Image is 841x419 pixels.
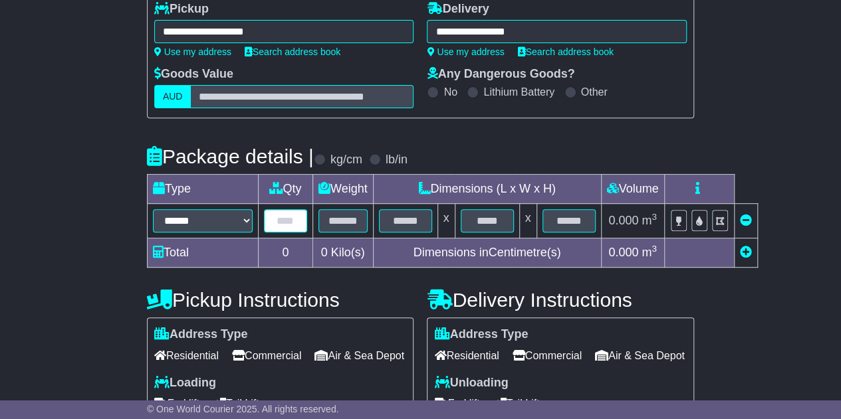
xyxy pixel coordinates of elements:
h4: Pickup Instructions [147,289,414,311]
span: Air & Sea Depot [314,345,404,366]
span: Air & Sea Depot [595,345,685,366]
span: m [642,214,657,227]
a: Use my address [154,46,231,57]
span: 0 [321,246,328,259]
span: © One World Courier 2025. All rights reserved. [147,404,339,414]
label: No [443,86,457,98]
span: Forklift [154,393,199,414]
td: Dimensions (L x W x H) [373,175,601,204]
a: Search address book [245,46,340,57]
span: 0.000 [608,214,638,227]
h4: Package details | [147,145,314,167]
span: Tail Lift [213,393,259,414]
td: 0 [258,238,312,268]
label: Other [581,86,608,98]
span: Commercial [513,345,582,366]
span: Commercial [232,345,301,366]
sup: 3 [652,212,657,222]
label: Delivery [427,2,489,17]
span: 0.000 [608,246,638,259]
a: Search address book [518,46,614,57]
td: Type [147,175,258,204]
span: Residential [154,345,219,366]
a: Remove this item [740,214,752,227]
label: lb/in [386,153,408,167]
span: Tail Lift [493,393,539,414]
td: x [519,204,537,238]
td: Qty [258,175,312,204]
label: Any Dangerous Goods? [427,67,574,82]
td: Weight [312,175,373,204]
td: Kilo(s) [312,238,373,268]
a: Add new item [740,246,752,259]
label: Lithium Battery [483,86,554,98]
a: Use my address [427,46,504,57]
label: Loading [154,376,216,390]
label: Pickup [154,2,209,17]
span: Forklift [434,393,479,414]
td: Total [147,238,258,268]
label: Address Type [434,327,528,342]
label: Goods Value [154,67,233,82]
sup: 3 [652,244,657,254]
td: Volume [601,175,664,204]
label: Unloading [434,376,508,390]
span: Residential [434,345,499,366]
span: m [642,246,657,259]
label: kg/cm [330,153,362,167]
h4: Delivery Instructions [427,289,694,311]
label: AUD [154,85,191,108]
td: x [437,204,455,238]
label: Address Type [154,327,248,342]
td: Dimensions in Centimetre(s) [373,238,601,268]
